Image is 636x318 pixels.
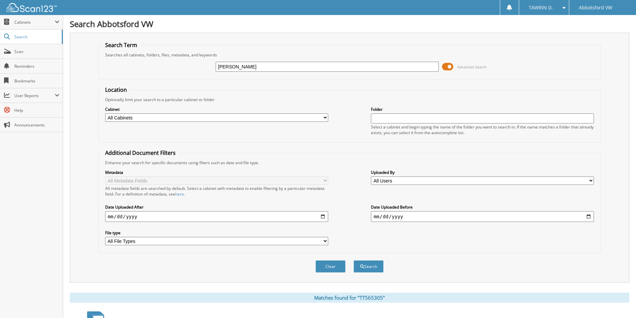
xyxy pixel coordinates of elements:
[105,211,328,222] input: start
[371,211,594,222] input: end
[529,6,553,10] span: TAWRIN D.
[102,86,130,93] legend: Location
[14,78,59,84] span: Bookmarks
[105,186,328,197] div: All metadata fields are searched by default. Select a cabinet with metadata to enable filtering b...
[371,106,594,112] label: Folder
[105,106,328,112] label: Cabinet
[14,107,59,113] span: Help
[70,18,629,29] h1: Search Abbotsford VW
[14,63,59,69] span: Reminders
[371,204,594,210] label: Date Uploaded Before
[14,34,58,40] span: Search
[603,286,636,318] iframe: Chat Widget
[14,49,59,54] span: Scan
[70,293,629,303] div: Matches found for "TT565305"
[7,3,57,12] img: scan123-logo-white.svg
[579,6,612,10] span: Abbotsford VW
[175,191,184,197] a: here
[102,149,179,156] legend: Additional Document Filters
[354,260,384,273] button: Search
[371,170,594,175] label: Uploaded By
[315,260,346,273] button: Clear
[105,230,328,236] label: File type
[102,52,597,58] div: Searches all cabinets, folders, files, metadata, and keywords
[457,64,487,69] span: Advanced Search
[102,97,597,102] div: Optionally limit your search to a particular cabinet or folder
[105,204,328,210] label: Date Uploaded After
[102,41,141,49] legend: Search Term
[14,93,55,98] span: User Reports
[105,170,328,175] label: Metadata
[14,19,55,25] span: Cabinets
[371,124,594,135] div: Select a cabinet and begin typing the name of the folder you want to search in. If the name match...
[102,160,597,166] div: Enhance your search for specific documents using filters such as date and file type.
[14,122,59,128] span: Announcements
